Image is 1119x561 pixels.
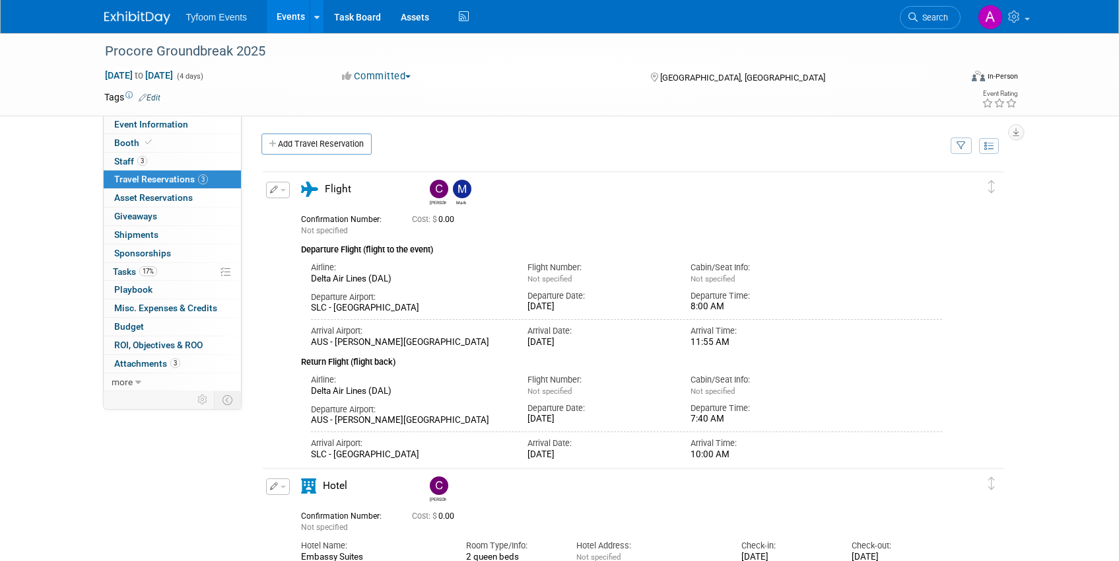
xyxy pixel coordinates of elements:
[691,402,834,414] div: Departure Time:
[114,340,203,350] span: ROI, Objectives & ROO
[412,511,438,521] span: Cost: $
[114,284,153,295] span: Playbook
[527,337,671,348] div: [DATE]
[104,170,241,188] a: Travel Reservations3
[691,301,834,313] div: 8:00 AM
[691,387,735,396] span: Not specified
[430,198,446,206] div: Corbin Nelson
[100,40,941,63] div: Procore Groundbreak 2025
[104,116,241,133] a: Event Information
[987,71,1018,81] div: In-Person
[114,358,180,369] span: Attachments
[311,374,508,386] div: Airline:
[450,180,473,206] div: Mark Nelson
[139,93,160,102] a: Edit
[691,337,834,348] div: 11:55 AM
[112,377,133,387] span: more
[104,207,241,225] a: Giveaways
[114,156,147,167] span: Staff
[104,299,241,317] a: Misc. Expenses & Credits
[104,263,241,281] a: Tasks17%
[114,248,171,258] span: Sponsorships
[978,5,1003,30] img: Angie Nichols
[311,404,508,416] div: Departure Airport:
[133,70,145,81] span: to
[104,91,160,104] td: Tags
[883,69,1019,89] div: Event Format
[113,266,157,277] span: Tasks
[430,476,448,495] img: Chris Walker
[311,291,508,303] div: Departure Airport:
[137,156,147,166] span: 3
[104,336,241,354] a: ROI, Objectives & ROO
[114,174,208,184] span: Travel Reservations
[576,540,722,552] div: Hotel Address:
[170,358,180,368] span: 3
[114,192,193,203] span: Asset Reservations
[104,11,170,24] img: ExhibitDay
[311,449,508,461] div: SLC - [GEOGRAPHIC_DATA]
[311,303,508,314] div: SLC - [GEOGRAPHIC_DATA]
[527,274,572,283] span: Not specified
[691,274,735,283] span: Not specified
[114,321,144,332] span: Budget
[214,391,241,408] td: Toggle Event Tabs
[527,262,671,274] div: Flight Number:
[691,449,834,461] div: 10:00 AM
[301,182,318,197] i: Flight
[301,226,348,235] span: Not specified
[114,211,157,221] span: Giveaways
[301,237,943,256] div: Departure Flight (flight to the event)
[527,437,671,449] div: Arrival Date:
[852,540,942,552] div: Check-out:
[176,72,203,81] span: (4 days)
[186,12,248,22] span: Tyfoom Events
[104,226,241,244] a: Shipments
[301,348,943,369] div: Return Flight (flight back)
[527,374,671,386] div: Flight Number:
[104,189,241,207] a: Asset Reservations
[114,303,217,313] span: Misc. Expenses & Credits
[527,402,671,414] div: Departure Date:
[323,480,347,492] span: Hotel
[311,262,508,274] div: Airline:
[301,540,446,552] div: Hotel Name:
[104,281,241,299] a: Playbook
[691,414,834,425] div: 7:40 AM
[337,69,416,83] button: Committed
[527,290,671,302] div: Departure Date:
[430,495,446,502] div: Chris Walker
[104,244,241,262] a: Sponsorships
[145,139,152,146] i: Booth reservation complete
[191,391,215,408] td: Personalize Event Tab Strip
[466,540,557,552] div: Room Type/Info:
[527,325,671,337] div: Arrival Date:
[691,262,834,274] div: Cabin/Seat Info:
[104,153,241,170] a: Staff3
[527,301,671,313] div: [DATE]
[412,215,438,224] span: Cost: $
[311,337,508,348] div: AUS - [PERSON_NAME][GEOGRAPHIC_DATA]
[104,318,241,336] a: Budget
[311,437,508,449] div: Arrival Airport:
[301,211,392,225] div: Confirmation Number:
[301,478,316,494] i: Hotel
[741,540,832,552] div: Check-in:
[972,71,985,81] img: Format-Inperson.png
[900,6,961,29] a: Search
[691,325,834,337] div: Arrival Time:
[918,13,948,22] span: Search
[311,386,508,397] div: Delta Air Lines (DAL)
[104,69,174,81] span: [DATE] [DATE]
[691,374,834,386] div: Cabin/Seat Info:
[982,91,1017,97] div: Event Rating
[430,180,448,198] img: Corbin Nelson
[198,174,208,184] span: 3
[426,476,450,502] div: Chris Walker
[453,180,471,198] img: Mark Nelson
[311,274,508,285] div: Delta Air Lines (DAL)
[114,137,154,148] span: Booth
[301,523,348,532] span: Not specified
[426,180,450,206] div: Corbin Nelson
[957,142,966,151] i: Filter by Traveler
